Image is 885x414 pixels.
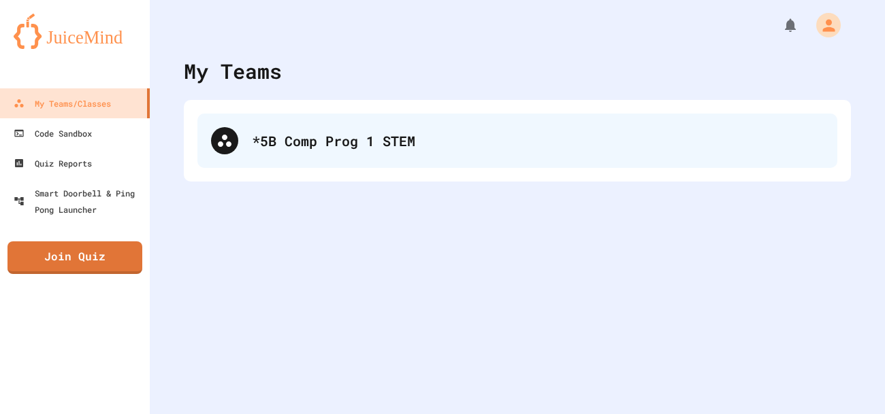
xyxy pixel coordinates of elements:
div: Smart Doorbell & Ping Pong Launcher [14,185,144,218]
div: *5B Comp Prog 1 STEM [197,114,837,168]
div: My Teams [184,56,282,86]
div: Code Sandbox [14,125,92,141]
a: Join Quiz [7,241,142,274]
img: logo-orange.svg [14,14,136,49]
div: Quiz Reports [14,155,92,171]
div: My Notifications [757,14,802,37]
div: My Account [802,10,844,41]
div: My Teams/Classes [14,95,111,111]
div: *5B Comp Prog 1 STEM [252,131,824,151]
